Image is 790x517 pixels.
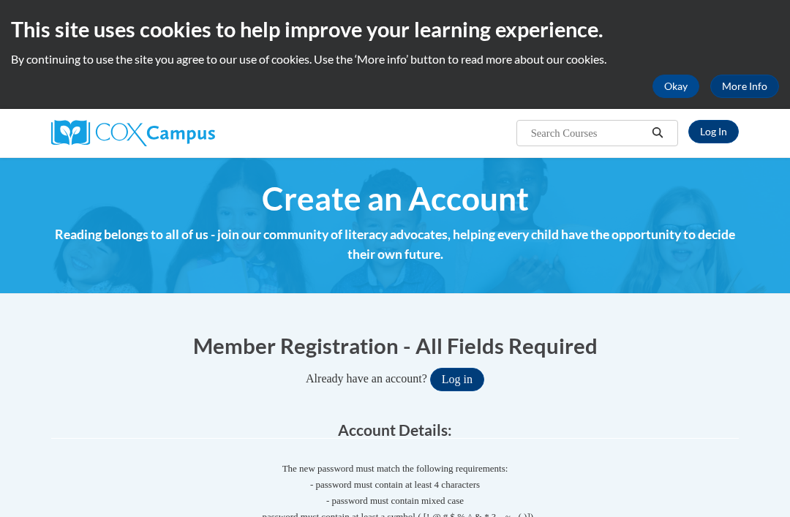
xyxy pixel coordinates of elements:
[262,179,529,218] span: Create an Account
[51,225,739,264] h4: Reading belongs to all of us - join our community of literacy advocates, helping every child have...
[282,463,508,474] span: The new password must match the following requirements:
[51,331,739,361] h1: Member Registration - All Fields Required
[51,120,215,146] img: Cox Campus
[647,124,669,142] button: Search
[688,120,739,143] a: Log In
[11,15,779,44] h2: This site uses cookies to help improve your learning experience.
[710,75,779,98] a: More Info
[430,368,484,391] button: Log in
[338,420,452,439] span: Account Details:
[11,51,779,67] p: By continuing to use the site you agree to our use of cookies. Use the ‘More info’ button to read...
[306,372,427,385] span: Already have an account?
[530,124,647,142] input: Search Courses
[652,75,699,98] button: Okay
